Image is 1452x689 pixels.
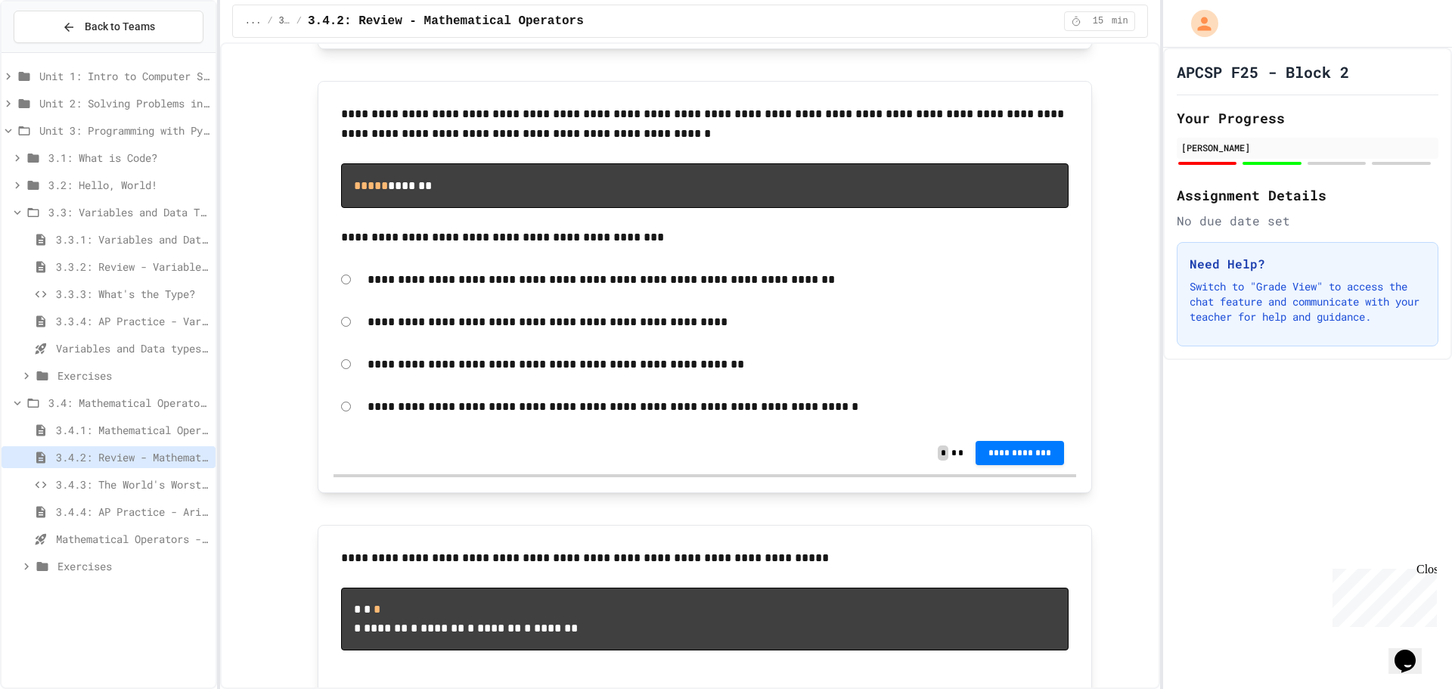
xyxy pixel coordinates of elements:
span: Exercises [57,368,209,383]
div: Chat with us now!Close [6,6,104,96]
h2: Assignment Details [1177,185,1438,206]
span: 3.3.4: AP Practice - Variables [56,313,209,329]
span: Exercises [57,558,209,574]
span: 3.3.2: Review - Variables and Data Types [56,259,209,275]
span: 3.4.1: Mathematical Operators [56,422,209,438]
div: No due date set [1177,212,1438,230]
iframe: chat widget [1326,563,1437,627]
span: / [296,15,302,27]
h1: APCSP F25 - Block 2 [1177,61,1349,82]
span: 3.4.2: Review - Mathematical Operators [56,449,209,465]
span: 3.2: Hello, World! [48,177,209,193]
span: 15 [1086,15,1110,27]
span: min [1112,15,1128,27]
span: 3.3: Variables and Data Types [48,204,209,220]
span: Unit 2: Solving Problems in Computer Science [39,95,209,111]
h2: Your Progress [1177,107,1438,129]
span: 3.4.3: The World's Worst Farmers Market [56,476,209,492]
span: 3.4.4: AP Practice - Arithmetic Operators [56,504,209,520]
div: My Account [1175,6,1222,41]
span: Unit 3: Programming with Python [39,123,209,138]
span: ... [245,15,262,27]
span: Unit 1: Intro to Computer Science [39,68,209,84]
span: 3.4.2: Review - Mathematical Operators [308,12,584,30]
span: 3.3.1: Variables and Data Types [56,231,209,247]
span: 3.4: Mathematical Operators [279,15,290,27]
button: Back to Teams [14,11,203,43]
span: Back to Teams [85,19,155,35]
span: 3.4: Mathematical Operators [48,395,209,411]
span: 3.3.3: What's the Type? [56,286,209,302]
span: Variables and Data types - quiz [56,340,209,356]
span: / [267,15,272,27]
iframe: chat widget [1388,628,1437,674]
h3: Need Help? [1190,255,1426,273]
div: [PERSON_NAME] [1181,141,1434,154]
span: 3.1: What is Code? [48,150,209,166]
span: Mathematical Operators - Quiz [56,531,209,547]
p: Switch to "Grade View" to access the chat feature and communicate with your teacher for help and ... [1190,279,1426,324]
